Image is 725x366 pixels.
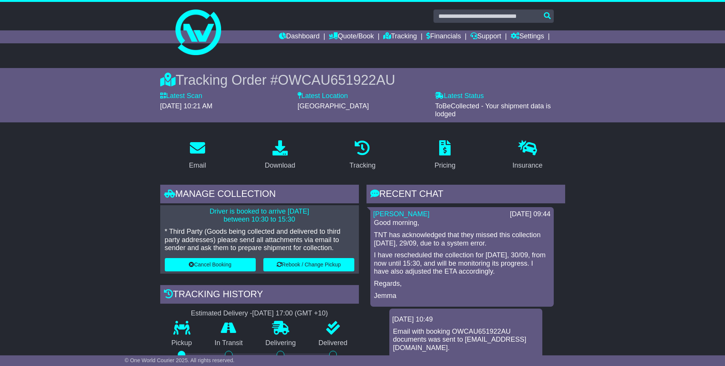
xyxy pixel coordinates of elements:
[373,210,430,218] a: [PERSON_NAME]
[510,210,551,219] div: [DATE] 09:44
[279,30,320,43] a: Dashboard
[511,30,544,43] a: Settings
[430,138,460,173] a: Pricing
[349,160,375,171] div: Tracking
[260,138,300,173] a: Download
[165,228,354,252] p: * Third Party (Goods being collected and delivered to third party addresses) please send all atta...
[435,92,484,100] label: Latest Status
[165,258,256,271] button: Cancel Booking
[374,292,550,300] p: Jemma
[392,315,539,324] div: [DATE] 10:49
[160,102,213,110] span: [DATE] 10:21 AM
[329,30,374,43] a: Quote/Book
[366,185,565,205] div: RECENT CHAT
[426,30,461,43] a: Financials
[298,92,348,100] label: Latest Location
[508,138,548,173] a: Insurance
[298,102,369,110] span: [GEOGRAPHIC_DATA]
[344,138,380,173] a: Tracking
[513,160,543,171] div: Insurance
[252,309,328,318] div: [DATE] 17:00 (GMT +10)
[125,357,235,363] span: © One World Courier 2025. All rights reserved.
[160,185,359,205] div: Manage collection
[263,258,354,271] button: Rebook / Change Pickup
[374,231,550,247] p: TNT has acknowledged that they missed this collection [DATE], 29/09, due to a system error.
[160,339,204,347] p: Pickup
[184,138,211,173] a: Email
[374,251,550,276] p: I have rescheduled the collection for [DATE], 30/09, from now until 15:30, and will be monitoring...
[160,92,202,100] label: Latest Scan
[307,339,359,347] p: Delivered
[383,30,417,43] a: Tracking
[374,219,550,227] p: Good morning,
[278,72,395,88] span: OWCAU651922AU
[189,160,206,171] div: Email
[160,72,565,88] div: Tracking Order #
[374,280,550,288] p: Regards,
[160,285,359,306] div: Tracking history
[160,309,359,318] div: Estimated Delivery -
[470,30,501,43] a: Support
[435,102,551,118] span: ToBeCollected - Your shipment data is lodged
[265,160,295,171] div: Download
[165,208,354,224] p: Driver is booked to arrive [DATE] between 10:30 to 15:30
[393,328,539,352] p: Email with booking OWCAU651922AU documents was sent to [EMAIL_ADDRESS][DOMAIN_NAME].
[435,160,456,171] div: Pricing
[203,339,254,347] p: In Transit
[254,339,308,347] p: Delivering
